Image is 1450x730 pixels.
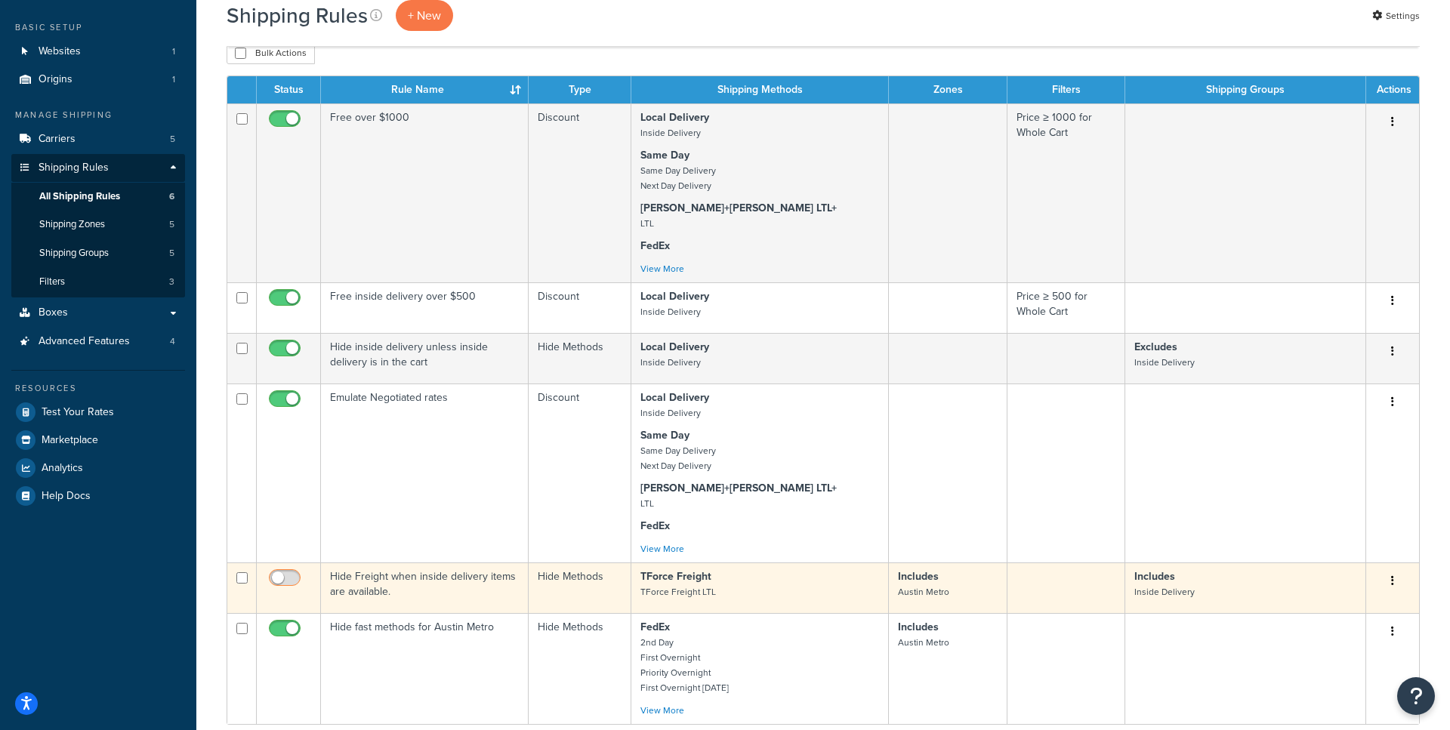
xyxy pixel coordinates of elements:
[1366,76,1419,103] th: Actions
[321,613,529,724] td: Hide fast methods for Austin Metro
[39,276,65,288] span: Filters
[640,585,716,599] small: TForce Freight LTL
[11,382,185,395] div: Resources
[42,490,91,503] span: Help Docs
[169,276,174,288] span: 3
[39,306,68,319] span: Boxes
[11,38,185,66] li: Websites
[640,619,670,635] strong: FedEx
[640,109,709,125] strong: Local Delivery
[640,542,684,556] a: View More
[169,190,174,203] span: 6
[640,444,716,473] small: Same Day Delivery Next Day Delivery
[529,76,631,103] th: Type
[640,164,716,193] small: Same Day Delivery Next Day Delivery
[42,406,114,419] span: Test Your Rates
[321,383,529,562] td: Emulate Negotiated rates
[170,335,175,348] span: 4
[1134,339,1177,355] strong: Excludes
[11,211,185,239] a: Shipping Zones 5
[529,103,631,282] td: Discount
[172,73,175,86] span: 1
[640,406,701,420] small: Inside Delivery
[11,299,185,327] li: Boxes
[1007,282,1125,333] td: Price ≥ 500 for Whole Cart
[11,268,185,296] a: Filters 3
[11,427,185,454] li: Marketplace
[889,76,1007,103] th: Zones
[11,239,185,267] li: Shipping Groups
[898,619,939,635] strong: Includes
[11,38,185,66] a: Websites 1
[11,482,185,510] a: Help Docs
[1134,585,1195,599] small: Inside Delivery
[1134,568,1175,584] strong: Includes
[640,427,690,443] strong: Same Day
[640,356,701,369] small: Inside Delivery
[172,45,175,58] span: 1
[640,480,837,496] strong: [PERSON_NAME]+[PERSON_NAME] LTL+
[898,636,949,649] small: Austin Metro
[529,282,631,333] td: Discount
[1134,356,1195,369] small: Inside Delivery
[11,239,185,267] a: Shipping Groups 5
[898,585,949,599] small: Austin Metro
[640,704,684,717] a: View More
[640,126,701,140] small: Inside Delivery
[227,42,315,64] button: Bulk Actions
[529,562,631,613] td: Hide Methods
[11,154,185,182] a: Shipping Rules
[898,568,939,584] strong: Includes
[227,1,368,30] h1: Shipping Rules
[640,262,684,276] a: View More
[39,45,81,58] span: Websites
[11,399,185,426] a: Test Your Rates
[640,238,670,254] strong: FedEx
[640,200,837,216] strong: [PERSON_NAME]+[PERSON_NAME] LTL+
[640,288,709,304] strong: Local Delivery
[640,339,709,355] strong: Local Delivery
[529,333,631,383] td: Hide Methods
[11,125,185,153] li: Carriers
[11,109,185,122] div: Manage Shipping
[640,217,654,230] small: LTL
[640,390,709,405] strong: Local Delivery
[11,183,185,211] a: All Shipping Rules 6
[169,218,174,231] span: 5
[11,125,185,153] a: Carriers 5
[640,636,729,695] small: 2nd Day First Overnight Priority Overnight First Overnight [DATE]
[321,103,529,282] td: Free over $1000
[640,147,690,163] strong: Same Day
[11,328,185,356] li: Advanced Features
[1372,5,1420,26] a: Settings
[39,335,130,348] span: Advanced Features
[11,21,185,34] div: Basic Setup
[11,268,185,296] li: Filters
[529,383,631,562] td: Discount
[39,162,109,174] span: Shipping Rules
[257,76,321,103] th: Status
[39,133,76,146] span: Carriers
[631,76,889,103] th: Shipping Methods
[42,434,98,447] span: Marketplace
[640,518,670,534] strong: FedEx
[321,76,529,103] th: Rule Name : activate to sort column ascending
[640,568,711,584] strong: TForce Freight
[11,154,185,297] li: Shipping Rules
[321,562,529,613] td: Hide Freight when inside delivery items are available.
[529,613,631,724] td: Hide Methods
[640,497,654,510] small: LTL
[39,190,120,203] span: All Shipping Rules
[1397,677,1435,715] button: Open Resource Center
[1007,76,1125,103] th: Filters
[11,211,185,239] li: Shipping Zones
[1007,103,1125,282] td: Price ≥ 1000 for Whole Cart
[39,218,105,231] span: Shipping Zones
[11,183,185,211] li: All Shipping Rules
[39,73,72,86] span: Origins
[169,247,174,260] span: 5
[640,305,701,319] small: Inside Delivery
[11,454,185,482] a: Analytics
